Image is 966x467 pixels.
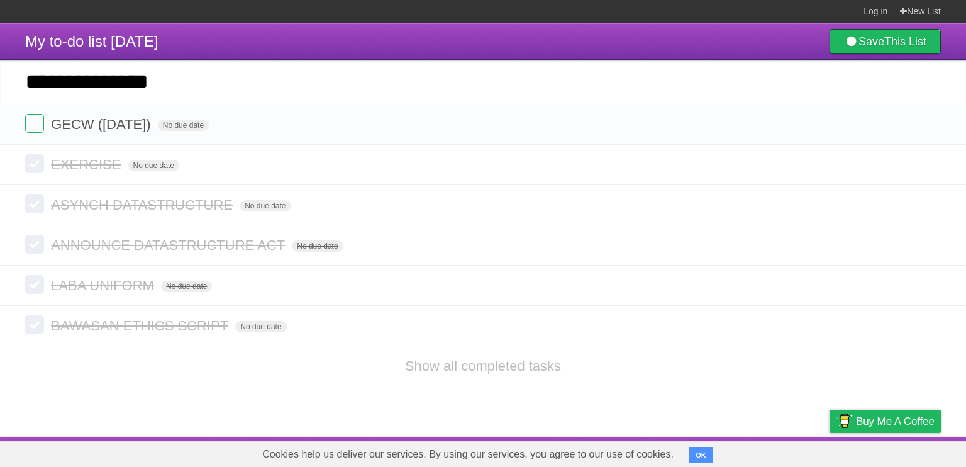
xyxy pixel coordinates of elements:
a: Buy me a coffee [830,410,941,433]
img: Buy me a coffee [836,410,853,432]
label: Done [25,154,44,173]
span: Cookies help us deliver our services. By using our services, you agree to our use of cookies. [250,442,686,467]
label: Done [25,315,44,334]
span: No due date [158,120,209,131]
span: ASYNCH DATASTRUCTURE [51,197,236,213]
span: My to-do list [DATE] [25,33,158,50]
span: No due date [240,200,291,211]
label: Done [25,275,44,294]
label: Done [25,235,44,254]
span: No due date [128,160,179,171]
a: Show all completed tasks [405,358,561,374]
b: This List [884,35,926,48]
button: OK [689,447,713,463]
span: No due date [292,240,343,252]
label: Done [25,194,44,213]
a: Suggest a feature [862,440,941,464]
span: LABA UNIFORM [51,278,157,293]
span: No due date [235,321,286,332]
a: Privacy [813,440,846,464]
span: ANNOUNCE DATASTRUCTURE ACT [51,237,288,253]
a: Terms [770,440,798,464]
span: BAWASAN ETHICS SCRIPT [51,318,231,334]
span: EXERCISE [51,157,124,172]
span: Buy me a coffee [856,410,935,432]
label: Done [25,114,44,133]
a: SaveThis List [830,29,941,54]
span: GECW ([DATE]) [51,116,153,132]
span: No due date [161,281,212,292]
a: Developers [704,440,755,464]
a: About [662,440,689,464]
